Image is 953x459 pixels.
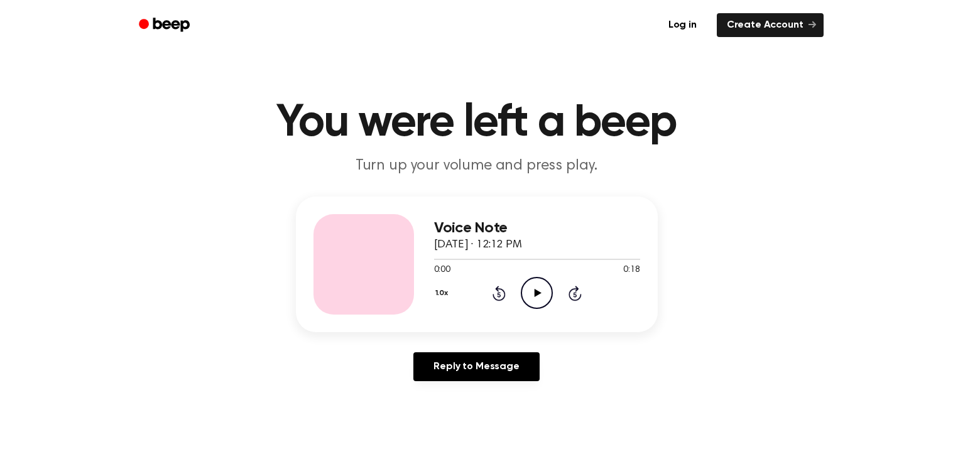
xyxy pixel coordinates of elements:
p: Turn up your volume and press play. [236,156,718,176]
span: 0:18 [623,264,640,277]
h1: You were left a beep [155,100,798,146]
a: Reply to Message [413,352,539,381]
a: Log in [656,11,709,40]
span: 0:00 [434,264,450,277]
span: [DATE] · 12:12 PM [434,239,522,251]
a: Beep [130,13,201,38]
h3: Voice Note [434,220,640,237]
button: 1.0x [434,283,453,304]
a: Create Account [717,13,824,37]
